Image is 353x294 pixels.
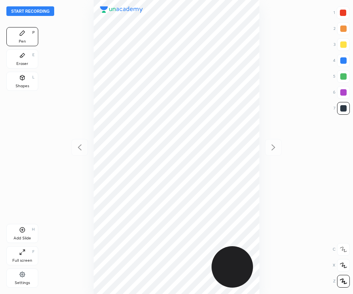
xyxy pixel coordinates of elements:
div: E [32,53,35,57]
div: C [333,243,350,256]
div: 2 [333,22,350,35]
div: P [32,31,35,35]
div: Pen [19,39,26,43]
div: Shapes [16,84,29,88]
div: 7 [333,102,350,115]
div: 3 [333,38,350,51]
img: logo.38c385cc.svg [100,6,143,13]
div: 5 [333,70,350,83]
button: Start recording [6,6,54,16]
div: H [32,227,35,231]
div: L [32,75,35,79]
div: Z [333,275,350,288]
div: X [333,259,350,272]
div: 4 [333,54,350,67]
div: 6 [333,86,350,99]
div: 1 [333,6,349,19]
div: Settings [15,281,30,285]
div: Add Slide [14,236,31,240]
div: Full screen [12,259,32,263]
div: F [32,250,35,254]
div: Eraser [16,62,28,66]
